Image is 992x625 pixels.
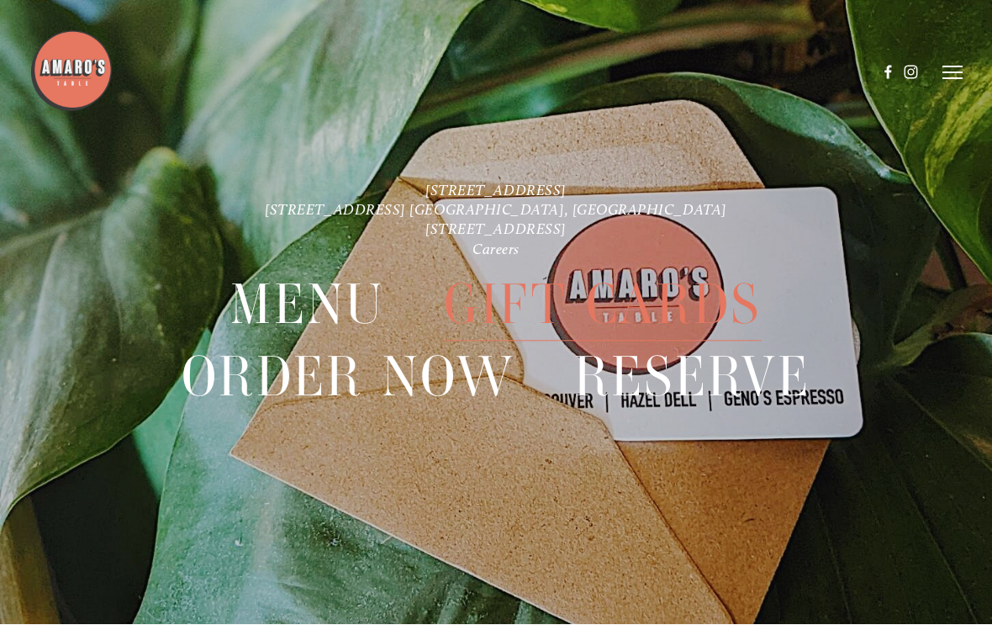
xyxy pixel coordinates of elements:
span: Reserve [574,342,810,415]
a: [STREET_ADDRESS] [425,221,567,239]
img: Amaro's Table [29,29,113,114]
a: [STREET_ADDRESS] [GEOGRAPHIC_DATA], [GEOGRAPHIC_DATA] [265,201,727,219]
a: Order Now [182,342,514,414]
a: [STREET_ADDRESS] [425,182,567,199]
a: Gift Cards [444,269,761,341]
a: Careers [472,241,520,258]
a: Reserve [574,342,810,414]
a: Menu [230,269,384,341]
span: Order Now [182,342,514,415]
